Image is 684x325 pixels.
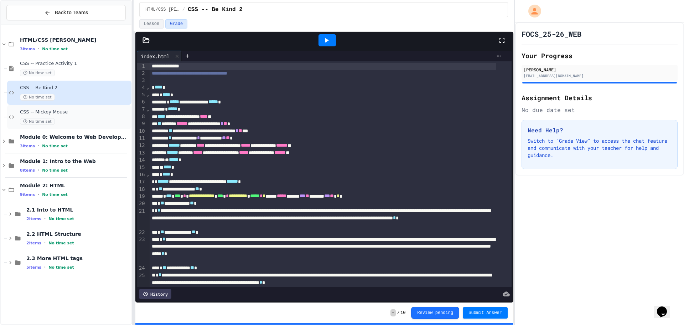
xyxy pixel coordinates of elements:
[42,144,68,148] span: No time set
[400,310,405,316] span: 10
[521,3,543,19] div: My Account
[137,52,173,60] div: index.html
[654,296,677,318] iframe: chat widget
[20,168,35,173] span: 8 items
[20,70,55,76] span: No time set
[38,143,39,149] span: •
[20,144,35,148] span: 3 items
[38,167,39,173] span: •
[137,120,146,127] div: 9
[42,192,68,197] span: No time set
[20,134,130,140] span: Module 0: Welcome to Web Development
[20,94,55,101] span: No time set
[137,171,146,178] div: 16
[137,157,146,164] div: 14
[42,47,68,51] span: No time set
[38,46,39,52] span: •
[26,255,130,261] span: 2.3 More HTML tags
[468,310,502,316] span: Submit Answer
[182,7,185,12] span: /
[26,217,41,221] span: 2 items
[20,61,130,67] span: CSS -- Practice Activity 1
[20,158,130,164] span: Module 1: Intro to the Web
[137,208,146,229] div: 21
[528,126,672,134] h3: Need Help?
[137,178,146,186] div: 17
[137,149,146,157] div: 13
[146,92,150,97] span: Fold line
[145,7,180,12] span: HTML/CSS Campbell
[137,229,146,236] div: 22
[20,118,55,125] span: No time set
[146,85,150,90] span: Fold line
[137,84,146,91] div: 4
[137,128,146,135] div: 10
[20,85,130,91] span: CSS -- Be Kind 2
[522,106,678,114] div: No due date set
[44,216,46,222] span: •
[137,77,146,84] div: 3
[137,70,146,77] div: 2
[139,19,164,29] button: Lesson
[55,9,88,16] span: Back to Teams
[528,137,672,159] p: Switch to "Grade View" to access the chat feature and communicate with your teacher for help and ...
[137,106,146,113] div: 7
[397,310,400,316] span: /
[20,192,35,197] span: 9 items
[26,207,130,213] span: 2.1 Into to HTML
[137,200,146,207] div: 20
[48,217,74,221] span: No time set
[44,264,46,270] span: •
[137,98,146,106] div: 6
[137,265,146,272] div: 24
[48,265,74,270] span: No time set
[26,265,41,270] span: 5 items
[522,93,678,103] h2: Assignment Details
[137,272,146,294] div: 25
[26,231,130,237] span: 2.2 HTML Structure
[524,73,675,78] div: [EMAIL_ADDRESS][DOMAIN_NAME]
[6,5,126,20] button: Back to Teams
[137,142,146,149] div: 12
[524,66,675,73] div: [PERSON_NAME]
[20,109,130,115] span: CSS -- Mickey Mouse
[165,19,187,29] button: Grade
[411,307,459,319] button: Review pending
[42,168,68,173] span: No time set
[26,241,41,245] span: 2 items
[137,193,146,200] div: 19
[188,5,243,14] span: CSS -- Be Kind 2
[146,106,150,112] span: Fold line
[137,236,146,265] div: 23
[137,51,182,61] div: index.html
[137,164,146,171] div: 15
[20,182,130,189] span: Module 2: HTML
[390,309,396,316] span: -
[48,241,74,245] span: No time set
[139,289,171,299] div: History
[20,37,130,43] span: HTML/CSS [PERSON_NAME]
[38,192,39,197] span: •
[146,172,150,177] span: Fold line
[137,135,146,142] div: 11
[137,113,146,120] div: 8
[522,51,678,61] h2: Your Progress
[463,307,508,319] button: Submit Answer
[137,91,146,98] div: 5
[137,186,146,193] div: 18
[20,47,35,51] span: 3 items
[137,63,146,70] div: 1
[522,29,581,39] h1: FOCS_25-26_WEB
[44,240,46,246] span: •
